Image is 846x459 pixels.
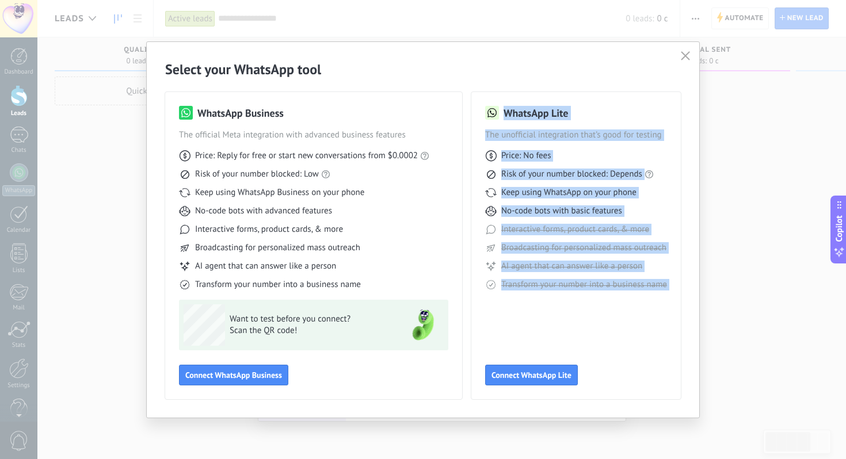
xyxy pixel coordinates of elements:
[195,205,332,217] span: No-code bots with advanced features
[195,224,343,235] span: Interactive forms, product cards, & more
[185,371,282,379] span: Connect WhatsApp Business
[501,242,666,254] span: Broadcasting for personalized mass outreach
[501,279,667,290] span: Transform your number into a business name
[195,169,319,180] span: Risk of your number blocked: Low
[165,60,681,78] h2: Select your WhatsApp tool
[501,187,637,198] span: Keep using WhatsApp on your phone
[179,365,288,385] button: Connect WhatsApp Business
[230,325,398,336] span: Scan the QR code!
[195,279,361,290] span: Transform your number into a business name
[230,313,398,325] span: Want to test before you connect?
[197,106,284,120] h3: WhatsApp Business
[833,216,845,242] span: Copilot
[501,150,551,162] span: Price: No fees
[485,365,578,385] button: Connect WhatsApp Lite
[179,129,448,141] span: The official Meta integration with advanced business features
[501,205,622,217] span: No-code bots with basic features
[195,261,336,272] span: AI agent that can answer like a person
[501,261,642,272] span: AI agent that can answer like a person
[504,106,568,120] h3: WhatsApp Lite
[195,242,360,254] span: Broadcasting for personalized mass outreach
[195,150,418,162] span: Price: Reply for free or start new conversations from $0.0002
[501,224,649,235] span: Interactive forms, product cards, & more
[485,129,667,141] span: The unofficial integration that’s good for testing
[195,187,364,198] span: Keep using WhatsApp Business on your phone
[491,371,571,379] span: Connect WhatsApp Lite
[501,169,642,180] span: Risk of your number blocked: Depends
[402,304,444,346] img: green-phone.png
